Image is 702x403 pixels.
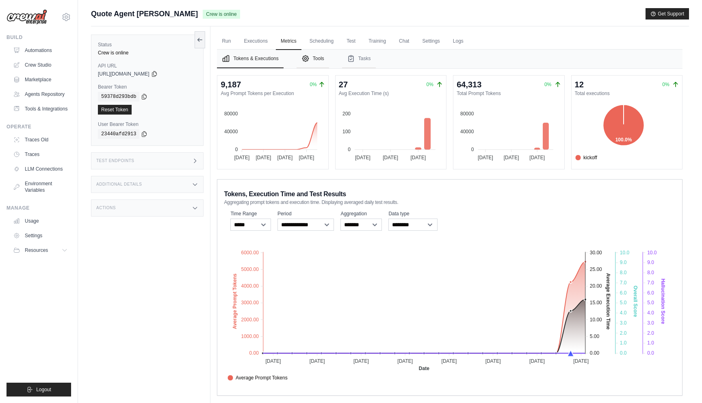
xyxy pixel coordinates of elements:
tspan: [DATE] [504,155,519,160]
tspan: 4000.00 [241,283,259,289]
tspan: 40000 [460,129,474,134]
tspan: 7.0 [620,280,627,286]
h3: Actions [96,206,116,210]
a: Environment Variables [10,177,71,197]
text: Hallucination Score [660,279,666,324]
button: Logout [6,383,71,396]
div: 12 [575,79,584,90]
tspan: 5.0 [648,300,654,305]
dt: Total Prompt Tokens [457,90,561,97]
tspan: [DATE] [353,358,369,364]
tspan: 3.0 [648,320,654,326]
tspan: [DATE] [485,358,501,364]
tspan: 5000.00 [241,266,259,272]
dt: Total executions [575,90,679,97]
button: Tools [297,50,329,68]
tspan: 80000 [224,111,238,117]
a: Executions [239,33,273,50]
tspan: 4.0 [648,310,654,316]
text: Average Prompt Tokens [232,273,238,329]
dt: Avg Execution Time (s) [339,90,443,97]
tspan: 10.00 [590,317,602,323]
a: Traces [10,148,71,161]
tspan: 80000 [460,111,474,117]
tspan: 4.0 [620,310,627,316]
a: Chat [394,33,414,50]
img: Logo [6,9,47,25]
tspan: 10.0 [648,250,657,256]
h3: Additional Details [96,182,142,187]
a: Test [342,33,360,50]
tspan: [DATE] [529,358,545,364]
tspan: [DATE] [478,155,493,160]
span: Resources [25,247,48,253]
tspan: [DATE] [277,155,293,160]
tspan: [DATE] [574,358,589,364]
a: Training [364,33,391,50]
tspan: [DATE] [266,358,281,364]
label: Data type [388,210,438,217]
tspan: 2.0 [620,330,627,336]
tspan: 5.0 [620,300,627,305]
span: Logout [36,386,51,393]
text: Overall Score [633,286,639,317]
a: Settings [417,33,444,50]
div: 64,313 [457,79,481,90]
tspan: 2.0 [648,330,654,336]
tspan: 30.00 [590,250,602,256]
nav: Tabs [217,50,682,68]
span: Aggregating prompt tokens and execution time. Displaying averaged daily test results. [224,199,398,206]
tspan: [DATE] [398,358,413,364]
tspan: 40000 [224,129,238,134]
tspan: 5.00 [590,334,600,339]
span: [URL][DOMAIN_NAME] [98,71,149,77]
dt: Avg Prompt Tokens per Execution [221,90,325,97]
tspan: [DATE] [310,358,325,364]
label: Time Range [230,210,271,217]
button: Get Support [646,8,689,19]
tspan: [DATE] [299,155,314,160]
a: Agents Repository [10,88,71,101]
span: Crew is online [203,10,240,19]
a: Run [217,33,236,50]
tspan: 3000.00 [241,300,259,305]
tspan: 25.00 [590,266,602,272]
a: Reset Token [98,105,132,115]
tspan: 6.0 [648,290,654,296]
span: 0% [662,82,669,87]
tspan: 9.0 [648,260,654,265]
div: Build [6,34,71,41]
div: Manage [6,205,71,211]
a: Crew Studio [10,58,71,71]
tspan: 8.0 [620,270,627,275]
tspan: [DATE] [355,155,370,160]
code: 59378d293bdb [98,92,139,102]
span: Average Prompt Tokens [227,374,288,381]
div: Crew is online [98,50,197,56]
tspan: 3.0 [620,320,627,326]
tspan: 0.00 [590,350,600,356]
tspan: 6.0 [620,290,627,296]
label: Bearer Token [98,84,197,90]
tspan: 0 [348,147,351,152]
a: Traces Old [10,133,71,146]
h3: Test Endpoints [96,158,134,163]
span: 0% [427,82,433,87]
button: Tokens & Executions [217,50,283,68]
tspan: 15.00 [590,300,602,305]
tspan: 200 [342,111,351,117]
tspan: 100 [342,129,351,134]
a: Marketplace [10,73,71,86]
label: Period [277,210,334,217]
tspan: 2000.00 [241,317,259,323]
label: Aggregation [340,210,382,217]
tspan: [DATE] [256,155,271,160]
tspan: 0 [235,147,238,152]
text: Date [419,366,429,371]
a: Metrics [276,33,301,50]
tspan: 20.00 [590,283,602,289]
text: Average Execution Time [605,273,611,329]
tspan: [DATE] [410,155,426,160]
div: Operate [6,123,71,130]
iframe: Chat Widget [661,364,702,403]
